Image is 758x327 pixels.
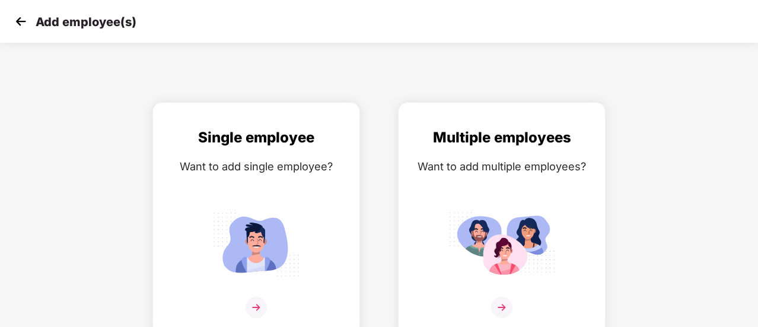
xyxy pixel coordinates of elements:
div: Want to add multiple employees? [410,158,593,175]
img: svg+xml;base64,PHN2ZyB4bWxucz0iaHR0cDovL3d3dy53My5vcmcvMjAwMC9zdmciIHdpZHRoPSIzNiIgaGVpZ2h0PSIzNi... [491,297,512,318]
img: svg+xml;base64,PHN2ZyB4bWxucz0iaHR0cDovL3d3dy53My5vcmcvMjAwMC9zdmciIHdpZHRoPSIzNiIgaGVpZ2h0PSIzNi... [246,297,267,318]
img: svg+xml;base64,PHN2ZyB4bWxucz0iaHR0cDovL3d3dy53My5vcmcvMjAwMC9zdmciIHdpZHRoPSIzMCIgaGVpZ2h0PSIzMC... [12,12,30,30]
p: Add employee(s) [36,15,136,29]
img: svg+xml;base64,PHN2ZyB4bWxucz0iaHR0cDovL3d3dy53My5vcmcvMjAwMC9zdmciIGlkPSJTaW5nbGVfZW1wbG95ZWUiIH... [203,207,310,281]
div: Multiple employees [410,126,593,149]
div: Want to add single employee? [165,158,348,175]
div: Single employee [165,126,348,149]
img: svg+xml;base64,PHN2ZyB4bWxucz0iaHR0cDovL3d3dy53My5vcmcvMjAwMC9zdmciIGlkPSJNdWx0aXBsZV9lbXBsb3llZS... [448,207,555,281]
